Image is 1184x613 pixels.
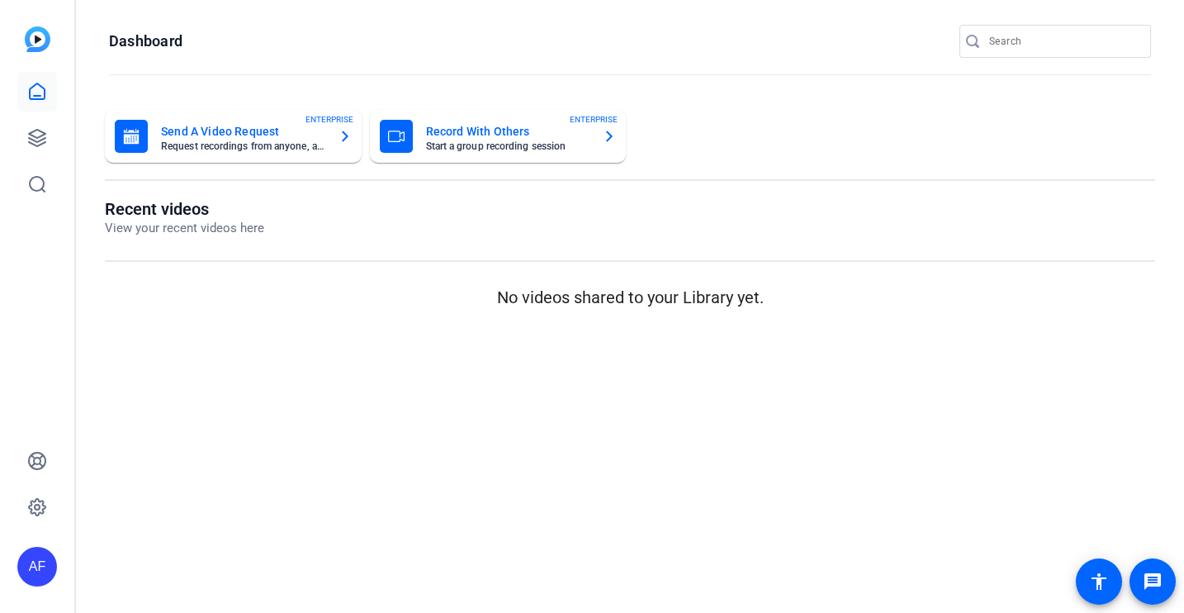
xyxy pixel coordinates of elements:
div: AF [17,547,57,587]
img: blue-gradient.svg [25,26,50,52]
p: No videos shared to your Library yet. [105,285,1155,310]
button: Send A Video RequestRequest recordings from anyone, anywhereENTERPRISE [105,110,362,163]
input: Search [989,31,1138,51]
h1: Dashboard [109,31,182,51]
mat-card-title: Record With Others [426,121,590,141]
mat-icon: accessibility [1089,572,1109,592]
mat-icon: message [1143,572,1163,592]
mat-card-subtitle: Request recordings from anyone, anywhere [161,141,325,151]
mat-card-subtitle: Start a group recording session [426,141,590,151]
h1: Recent videos [105,199,264,219]
span: ENTERPRISE [305,113,353,126]
mat-card-title: Send A Video Request [161,121,325,141]
button: Record With OthersStart a group recording sessionENTERPRISE [370,110,627,163]
p: View your recent videos here [105,219,264,238]
span: ENTERPRISE [570,113,618,126]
